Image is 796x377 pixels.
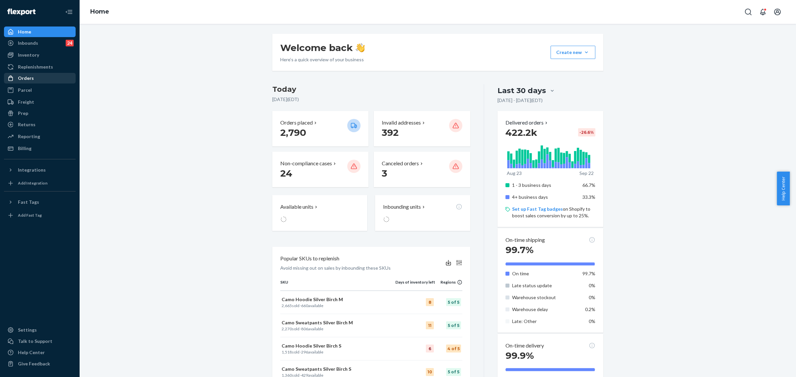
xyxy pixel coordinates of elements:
span: 296 [301,350,308,354]
span: 660 [301,303,308,308]
p: Aug 23 [507,170,522,177]
p: Late: Other [512,318,577,325]
div: Add Fast Tag [18,212,42,218]
a: Add Integration [4,178,76,188]
button: Invalid addresses 392 [374,111,470,146]
div: Settings [18,327,37,333]
p: sold · available [282,303,394,308]
span: 24 [280,168,292,179]
p: Invalid addresses [382,119,421,127]
p: Warehouse stockout [512,294,577,301]
a: Inventory [4,50,76,60]
button: Available units [272,195,367,231]
div: 24 [66,40,74,46]
span: 99.9% [505,350,534,361]
div: Integrations [18,167,46,173]
a: Replenishments [4,62,76,72]
span: 33.3% [582,194,595,200]
button: Delivered orders [505,119,549,127]
div: Freight [18,99,34,105]
div: Replenishments [18,64,53,70]
button: Non-compliance cases 24 [272,152,368,187]
p: Camo Sweatpants Silver Birch S [282,366,394,372]
div: Orders [18,75,34,81]
a: Billing [4,143,76,154]
div: 4 of 5 [446,345,461,352]
p: Sep 22 [579,170,594,177]
div: Give Feedback [18,360,50,367]
div: Returns [18,121,35,128]
div: Prep [18,110,28,117]
p: Popular SKUs to replenish [280,255,339,262]
div: 6 [426,345,434,352]
a: Parcel [4,85,76,95]
button: Talk to Support [4,336,76,347]
p: Camo Sweatpants Silver Birch M [282,319,394,326]
a: Inbounds24 [4,38,76,48]
div: Reporting [18,133,40,140]
p: [DATE] - [DATE] ( EDT ) [497,97,543,104]
div: Inbounds [18,40,38,46]
p: Camo Hoodie Silver Birch M [282,296,394,303]
p: Available units [280,203,313,211]
div: 5 of 5 [446,321,461,329]
a: Orders [4,73,76,83]
p: Warehouse delay [512,306,577,313]
p: 4+ business days [512,194,577,200]
div: 5 of 5 [446,368,461,376]
p: Inbounding units [383,203,421,211]
a: Returns [4,119,76,130]
button: Give Feedback [4,358,76,369]
div: Inventory [18,52,39,58]
th: SKU [280,279,395,291]
button: Close Navigation [62,5,76,19]
span: 2,665 [282,303,292,308]
div: -26.6 % [578,128,595,136]
p: Here’s a quick overview of your business [280,56,365,63]
p: On-time delivery [505,342,544,350]
p: Late status update [512,282,577,289]
button: Help Center [777,172,790,205]
p: sold · available [282,326,394,332]
span: 0.2% [585,306,595,312]
p: [DATE] ( EDT ) [272,96,470,103]
a: Set up Fast Tag badges [512,206,563,212]
a: Add Fast Tag [4,210,76,221]
p: on Shopify to boost sales conversion by up to 25%. [512,206,595,219]
a: Settings [4,325,76,335]
span: 0% [589,318,595,324]
p: 1 - 3 business days [512,182,577,188]
a: Home [90,8,109,15]
p: Avoid missing out on sales by inbounding these SKUs [280,265,391,271]
div: Help Center [18,349,45,356]
button: Inbounding units [375,195,470,231]
button: Open Search Box [742,5,755,19]
span: 0% [589,295,595,300]
span: 1,518 [282,350,292,354]
p: Non-compliance cases [280,160,332,167]
span: 0% [589,283,595,288]
p: On-time shipping [505,236,545,244]
span: 392 [382,127,399,138]
span: 806 [301,326,308,331]
img: hand-wave emoji [356,43,365,52]
span: 3 [382,168,387,179]
button: Canceled orders 3 [374,152,470,187]
div: Parcel [18,87,32,93]
div: 11 [426,321,434,329]
div: Last 30 days [497,85,546,96]
div: 10 [426,368,434,376]
div: Home [18,28,31,35]
p: Orders placed [280,119,313,127]
a: Prep [4,108,76,119]
div: 5 of 5 [446,298,461,306]
h3: Today [272,84,470,95]
button: Orders placed 2,790 [272,111,368,146]
p: Camo Hoodie Silver Birch S [282,343,394,349]
span: 99.7% [505,244,534,255]
div: Add Integration [18,180,47,186]
span: Chat [15,5,28,11]
span: 99.7% [582,271,595,276]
